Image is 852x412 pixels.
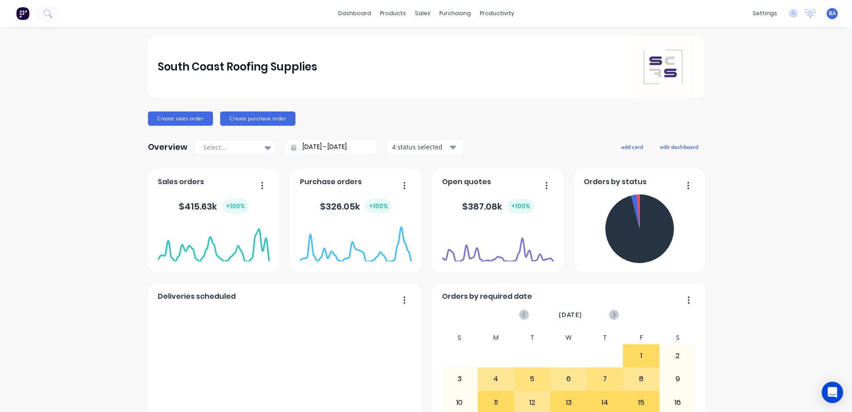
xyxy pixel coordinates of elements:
[660,345,696,367] div: 2
[442,368,478,390] div: 3
[654,141,704,152] button: edit dashboard
[748,7,782,20] div: settings
[148,111,213,126] button: Create sales order
[392,142,448,152] div: 4 status selected
[462,199,534,214] div: $ 387.08k
[475,7,519,20] div: productivity
[478,368,514,390] div: 4
[584,177,647,187] span: Orders by status
[508,199,534,214] div: + 100 %
[222,199,249,214] div: + 100 %
[559,310,582,320] span: [DATE]
[410,7,435,20] div: sales
[587,368,623,390] div: 7
[365,199,392,214] div: + 100 %
[550,331,587,344] div: W
[587,331,623,344] div: T
[376,7,410,20] div: products
[158,58,317,76] div: South Coast Roofing Supplies
[220,111,295,126] button: Create purchase order
[660,368,696,390] div: 9
[623,331,659,344] div: F
[659,331,696,344] div: S
[514,331,551,344] div: T
[632,36,694,98] img: South Coast Roofing Supplies
[442,331,478,344] div: S
[158,291,236,302] span: Deliveries scheduled
[822,382,843,403] div: Open Intercom Messenger
[442,177,491,187] span: Open quotes
[442,291,532,302] span: Orders by required date
[615,141,649,152] button: add card
[515,368,550,390] div: 5
[148,138,188,156] div: Overview
[16,7,29,20] img: Factory
[829,9,836,17] span: BA
[623,345,659,367] div: 1
[551,368,586,390] div: 6
[387,140,463,154] button: 4 status selected
[623,368,659,390] div: 8
[478,331,514,344] div: M
[334,7,376,20] a: dashboard
[158,177,204,187] span: Sales orders
[300,177,362,187] span: Purchase orders
[179,199,249,214] div: $ 415.63k
[435,7,475,20] div: purchasing
[320,199,392,214] div: $ 326.05k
